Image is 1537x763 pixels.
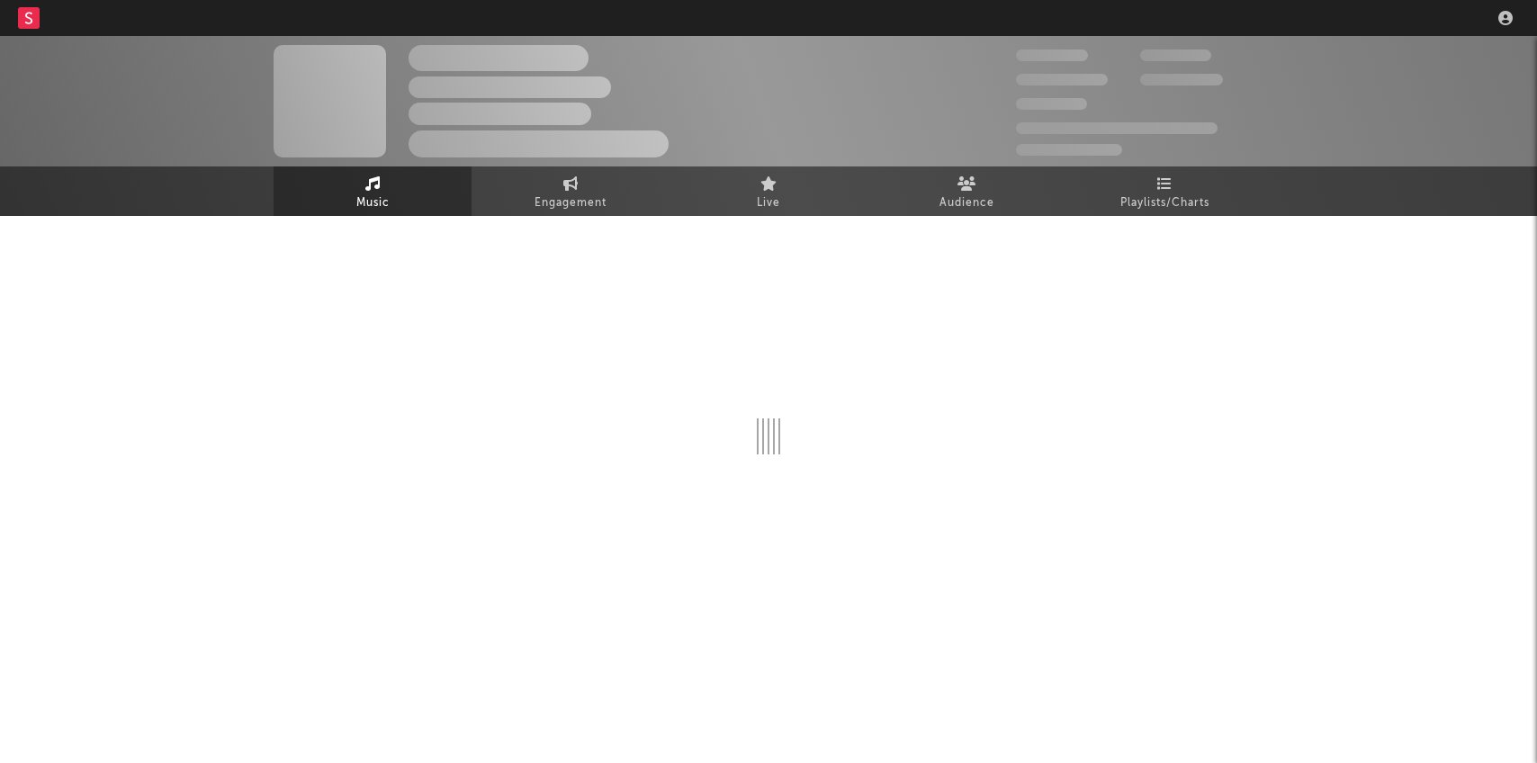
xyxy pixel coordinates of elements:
[1120,193,1209,214] span: Playlists/Charts
[1065,166,1263,216] a: Playlists/Charts
[535,193,607,214] span: Engagement
[1016,144,1122,156] span: Jump Score: 85.0
[274,166,472,216] a: Music
[939,193,994,214] span: Audience
[1140,49,1211,61] span: 100,000
[1016,98,1087,110] span: 100,000
[356,193,390,214] span: Music
[1016,74,1108,85] span: 50,000,000
[1016,49,1088,61] span: 300,000
[757,193,780,214] span: Live
[472,166,670,216] a: Engagement
[1016,122,1218,134] span: 50,000,000 Monthly Listeners
[670,166,867,216] a: Live
[1140,74,1223,85] span: 1,000,000
[867,166,1065,216] a: Audience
